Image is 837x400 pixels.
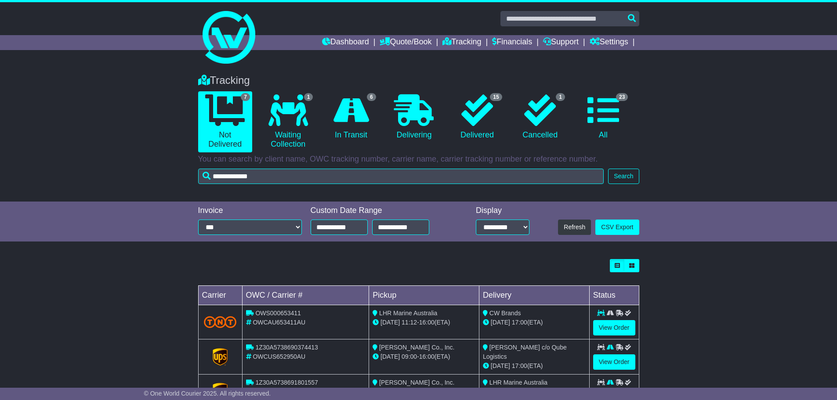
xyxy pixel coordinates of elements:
td: Carrier [198,286,242,305]
span: 16:00 [419,353,435,360]
span: 23 [616,93,628,101]
td: Status [589,286,639,305]
span: CW Brands [489,310,521,317]
div: Tracking [194,74,644,87]
span: LHR Marine Australia [489,379,547,386]
a: Quote/Book [380,35,431,50]
span: 7 [241,93,250,101]
a: 7 Not Delivered [198,91,252,152]
a: Settings [590,35,628,50]
a: View Order [593,320,635,335]
span: [DATE] [380,353,400,360]
img: TNT_Domestic.png [204,316,237,328]
span: [DATE] [380,319,400,326]
button: Search [608,169,639,184]
a: View Order [593,354,635,370]
div: (ETA) [483,318,586,327]
span: 09:00 [402,353,417,360]
a: Dashboard [322,35,369,50]
a: 1 Waiting Collection [261,91,315,152]
div: Display [476,206,529,216]
a: Tracking [442,35,481,50]
span: 1 [304,93,313,101]
span: OWS000653411 [255,310,301,317]
a: 23 All [576,91,630,143]
div: Invoice [198,206,302,216]
a: 15 Delivered [450,91,504,143]
span: 17:00 [512,319,527,326]
div: - (ETA) [373,352,475,361]
a: 6 In Transit [324,91,378,143]
td: Pickup [369,286,479,305]
a: Delivering [387,91,441,143]
span: [DATE] [491,362,510,369]
div: (ETA) [483,361,586,371]
div: - (ETA) [373,318,475,327]
td: Delivery [479,286,589,305]
a: CSV Export [595,220,639,235]
td: OWC / Carrier # [242,286,369,305]
span: [PERSON_NAME] Co., Inc. [379,344,454,351]
span: 1 [556,93,565,101]
a: Financials [492,35,532,50]
img: GetCarrierServiceLogo [213,348,228,366]
span: 6 [367,93,376,101]
span: [DATE] [491,319,510,326]
span: LHR Marine Australia [379,310,437,317]
button: Refresh [558,220,591,235]
span: 15 [490,93,502,101]
span: 16:00 [419,319,435,326]
span: OWCAU653411AU [253,319,305,326]
div: Custom Date Range [311,206,452,216]
span: © One World Courier 2025. All rights reserved. [144,390,271,397]
span: 11:12 [402,319,417,326]
span: 17:00 [512,362,527,369]
p: You can search by client name, OWC tracking number, carrier name, carrier tracking number or refe... [198,155,639,164]
span: 1Z30A5738691801557 [255,379,318,386]
span: 1Z30A5738690374413 [255,344,318,351]
a: Support [543,35,579,50]
a: 1 Cancelled [513,91,567,143]
span: [PERSON_NAME] Co., Inc. [379,379,454,386]
span: [PERSON_NAME] c/o Qube Logistics [483,344,567,360]
span: OWCUS652950AU [253,353,305,360]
